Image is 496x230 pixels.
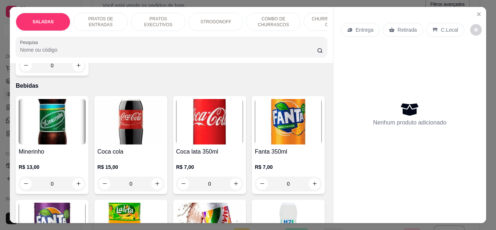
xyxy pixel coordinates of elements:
[309,178,320,190] button: increase-product-quantity
[97,99,164,144] img: product-image
[255,163,322,171] p: R$ 7,00
[99,178,110,190] button: decrease-product-quantity
[200,19,231,25] p: STROGONOFF
[255,99,322,144] img: product-image
[252,16,294,28] p: COMBO DE CHURRASCOS
[73,178,84,190] button: increase-product-quantity
[19,147,86,156] h4: Minerinho
[73,60,84,71] button: increase-product-quantity
[441,26,458,33] p: C.Local
[398,26,417,33] p: Retirada
[32,19,54,25] p: SALADAS
[373,118,446,127] p: Nenhum produto adicionado
[20,60,32,71] button: decrease-product-quantity
[151,178,163,190] button: increase-product-quantity
[137,16,179,28] p: PRATOS EXECUTIVOS
[16,82,327,90] p: Bebidas
[176,147,243,156] h4: Coca lata 350ml
[176,99,243,144] img: product-image
[255,147,322,156] h4: Fanta 350ml
[356,26,374,33] p: Entrega
[79,16,122,28] p: PRATOS DE ENTRADAS
[19,163,86,171] p: R$ 13,00
[256,178,268,190] button: decrease-product-quantity
[19,99,86,144] img: product-image
[473,8,485,20] button: Close
[176,163,243,171] p: R$ 7,00
[310,16,352,28] p: CHURRASCOS DA CASA
[20,178,32,190] button: decrease-product-quantity
[97,163,164,171] p: R$ 15,00
[20,46,317,53] input: Pesquisa
[20,39,40,45] label: Pesquisa
[97,147,164,156] h4: Coca cola
[470,24,482,36] button: decrease-product-quantity
[230,178,242,190] button: increase-product-quantity
[177,178,189,190] button: decrease-product-quantity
